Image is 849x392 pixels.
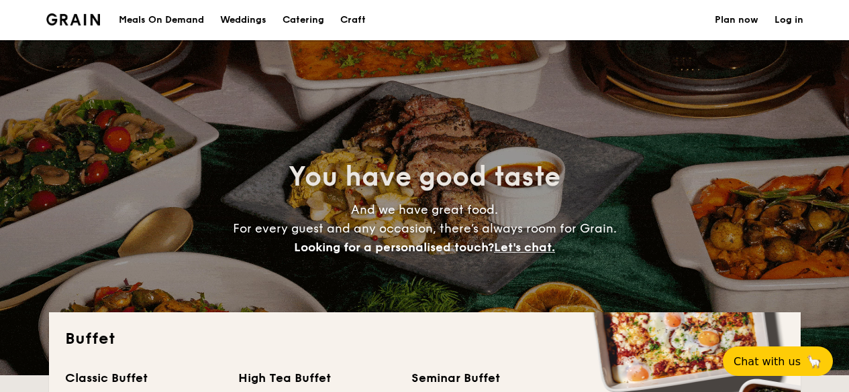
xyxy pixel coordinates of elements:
a: Logotype [46,13,101,25]
span: 🦙 [806,354,822,369]
span: Looking for a personalised touch? [294,240,494,255]
div: Seminar Buffet [411,369,568,387]
img: Grain [46,13,101,25]
span: Let's chat. [494,240,555,255]
div: Classic Buffet [65,369,222,387]
div: High Tea Buffet [238,369,395,387]
h2: Buffet [65,328,785,350]
span: Chat with us [734,355,801,368]
span: You have good taste [289,161,560,193]
button: Chat with us🦙 [723,346,833,376]
span: And we have great food. For every guest and any occasion, there’s always room for Grain. [233,202,617,255]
